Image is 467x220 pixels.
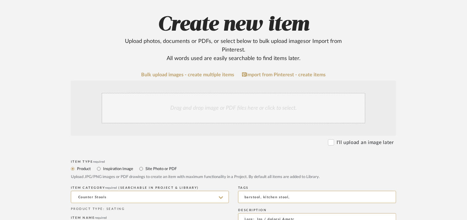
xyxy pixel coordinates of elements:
input: Enter Keywords, Separated by Commas [238,191,396,203]
label: Site Photo or PDF [145,165,177,172]
a: Import from Pinterest - create items [242,72,326,78]
div: PRODUCT TYPE [71,207,229,211]
div: Upload JPG/PNG images or PDF drawings to create an item with maximum functionality in a Project. ... [71,174,396,180]
div: Tags [238,186,396,190]
mat-radio-group: Select item type [71,165,396,173]
label: Product [76,165,91,172]
span: (Searchable in Project & Library) [119,186,199,189]
label: I'll upload an image later [337,139,394,146]
span: required [93,160,105,163]
div: Upload photos, documents or PDFs, or select below to bulk upload images or Import from Pinterest ... [114,37,353,63]
div: Item name [71,216,229,220]
label: Inspiration Image [102,165,133,172]
div: Item Type [71,160,396,164]
span: : SEATING [103,207,125,211]
a: Bulk upload images - create multiple items [141,72,234,78]
div: Description [238,208,396,212]
span: required [95,216,107,219]
span: required [105,186,117,189]
h2: Create new item [38,13,429,63]
input: Type a category to search and select [71,191,229,203]
div: ITEM CATEGORY [71,186,229,190]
